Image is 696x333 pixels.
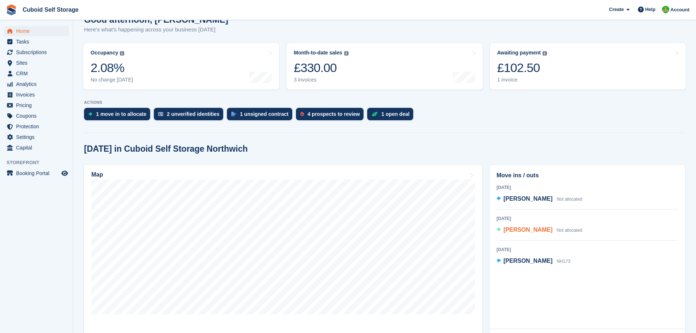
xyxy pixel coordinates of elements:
a: menu [4,121,69,132]
span: Not allocated [557,197,582,202]
span: Create [609,6,624,13]
div: [DATE] [497,184,678,191]
img: Mark Prince [662,6,669,13]
span: Account [670,6,689,14]
span: Settings [16,132,60,142]
div: Month-to-date sales [294,50,342,56]
a: 4 prospects to review [296,108,367,124]
img: move_ins_to_allocate_icon-fdf77a2bb77ea45bf5b3d319d69a93e2d87916cf1d5bf7949dd705db3b84f3ca.svg [88,112,92,116]
span: Capital [16,143,60,153]
span: Pricing [16,100,60,110]
img: deal-1b604bf984904fb50ccaf53a9ad4b4a5d6e5aea283cecdc64d6e3604feb123c2.svg [372,111,378,117]
img: icon-info-grey-7440780725fd019a000dd9b08b2336e03edf1995a4989e88bcd33f0948082b44.svg [120,51,124,56]
span: Coupons [16,111,60,121]
div: No change [DATE] [91,77,133,83]
span: Protection [16,121,60,132]
a: menu [4,58,69,68]
img: stora-icon-8386f47178a22dfd0bd8f6a31ec36ba5ce8667c1dd55bd0f319d3a0aa187defe.svg [6,4,17,15]
a: menu [4,100,69,110]
div: £102.50 [497,60,547,75]
a: menu [4,37,69,47]
span: Home [16,26,60,36]
a: Preview store [60,169,69,178]
span: Subscriptions [16,47,60,57]
a: menu [4,168,69,178]
img: icon-info-grey-7440780725fd019a000dd9b08b2336e03edf1995a4989e88bcd33f0948082b44.svg [543,51,547,56]
div: £330.00 [294,60,348,75]
p: Here's what's happening across your business [DATE] [84,26,228,34]
a: [PERSON_NAME] Not allocated [497,226,582,235]
img: icon-info-grey-7440780725fd019a000dd9b08b2336e03edf1995a4989e88bcd33f0948082b44.svg [344,51,349,56]
span: [PERSON_NAME] [503,258,552,264]
a: menu [4,26,69,36]
div: 2 unverified identities [167,111,220,117]
img: contract_signature_icon-13c848040528278c33f63329250d36e43548de30e8caae1d1a13099fd9432cc5.svg [231,112,236,116]
div: Occupancy [91,50,118,56]
a: menu [4,79,69,89]
a: 1 open deal [367,108,417,124]
div: 3 invoices [294,77,348,83]
img: prospect-51fa495bee0391a8d652442698ab0144808aea92771e9ea1ae160a38d050c398.svg [300,112,304,116]
a: [PERSON_NAME] NH173 [497,257,570,266]
span: Sites [16,58,60,68]
a: 2 unverified identities [154,108,227,124]
a: menu [4,68,69,79]
a: Month-to-date sales £330.00 3 invoices [286,43,482,90]
div: 2.08% [91,60,133,75]
span: CRM [16,68,60,79]
a: Cuboid Self Storage [20,4,81,16]
div: Awaiting payment [497,50,541,56]
span: [PERSON_NAME] [503,227,552,233]
a: 1 move in to allocate [84,108,154,124]
div: 4 prospects to review [308,111,360,117]
a: menu [4,111,69,121]
a: menu [4,143,69,153]
a: Awaiting payment £102.50 1 invoice [490,43,686,90]
span: Help [645,6,655,13]
span: Not allocated [557,228,582,233]
div: 1 invoice [497,77,547,83]
a: menu [4,132,69,142]
p: ACTIONS [84,100,685,105]
span: Invoices [16,90,60,100]
a: menu [4,47,69,57]
span: Tasks [16,37,60,47]
div: 1 move in to allocate [96,111,147,117]
div: [DATE] [497,215,678,222]
a: Occupancy 2.08% No change [DATE] [83,43,279,90]
span: NH173 [557,259,570,264]
h2: [DATE] in Cuboid Self Storage Northwich [84,144,248,154]
div: 1 open deal [381,111,410,117]
span: Storefront [7,159,73,166]
img: verify_identity-adf6edd0f0f0b5bbfe63781bf79b02c33cf7c696d77639b501bdc392416b5a36.svg [158,112,163,116]
span: Analytics [16,79,60,89]
a: [PERSON_NAME] Not allocated [497,194,582,204]
a: menu [4,90,69,100]
h2: Move ins / outs [497,171,678,180]
div: 1 unsigned contract [240,111,289,117]
div: [DATE] [497,246,678,253]
span: [PERSON_NAME] [503,196,552,202]
a: 1 unsigned contract [227,108,296,124]
span: Booking Portal [16,168,60,178]
h2: Map [91,171,103,178]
